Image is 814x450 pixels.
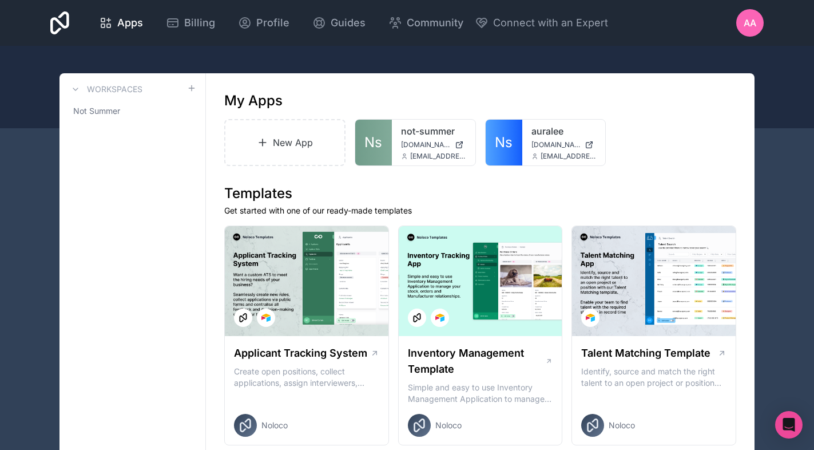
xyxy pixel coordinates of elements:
h1: Templates [224,184,736,203]
div: Open Intercom Messenger [775,411,803,439]
p: Get started with one of our ready-made templates [224,205,736,216]
a: Profile [229,10,299,35]
h1: Inventory Management Template [408,345,545,377]
span: AA [744,16,756,30]
button: Connect with an Expert [475,15,608,31]
span: Ns [364,133,382,152]
span: [DOMAIN_NAME] [401,140,450,149]
span: Noloco [435,420,462,431]
a: [DOMAIN_NAME] [531,140,597,149]
span: Billing [184,15,215,31]
span: [EMAIL_ADDRESS][DOMAIN_NAME] [541,152,597,161]
h1: Talent Matching Template [581,345,710,361]
p: Create open positions, collect applications, assign interviewers, centralise candidate feedback a... [234,366,379,389]
p: Identify, source and match the right talent to an open project or position with our Talent Matchi... [581,366,726,389]
span: [DOMAIN_NAME] [531,140,581,149]
a: not-summer [401,124,466,138]
span: Noloco [261,420,288,431]
span: Guides [331,15,366,31]
a: Apps [90,10,152,35]
a: Guides [303,10,375,35]
a: [DOMAIN_NAME] [401,140,466,149]
span: Community [407,15,463,31]
a: auralee [531,124,597,138]
span: Profile [256,15,289,31]
h1: My Apps [224,92,283,110]
a: Billing [157,10,224,35]
a: Ns [486,120,522,165]
h3: Workspaces [87,84,142,95]
span: Not Summer [73,105,120,117]
a: Workspaces [69,82,142,96]
a: Not Summer [69,101,196,121]
a: Community [379,10,472,35]
img: Airtable Logo [586,313,595,322]
a: Ns [355,120,392,165]
h1: Applicant Tracking System [234,345,367,361]
p: Simple and easy to use Inventory Management Application to manage your stock, orders and Manufact... [408,382,553,405]
span: [EMAIL_ADDRESS][DOMAIN_NAME] [410,152,466,161]
a: New App [224,119,346,166]
span: Connect with an Expert [493,15,608,31]
img: Airtable Logo [261,313,271,322]
span: Noloco [609,420,635,431]
span: Ns [495,133,513,152]
img: Airtable Logo [435,313,444,322]
span: Apps [117,15,143,31]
